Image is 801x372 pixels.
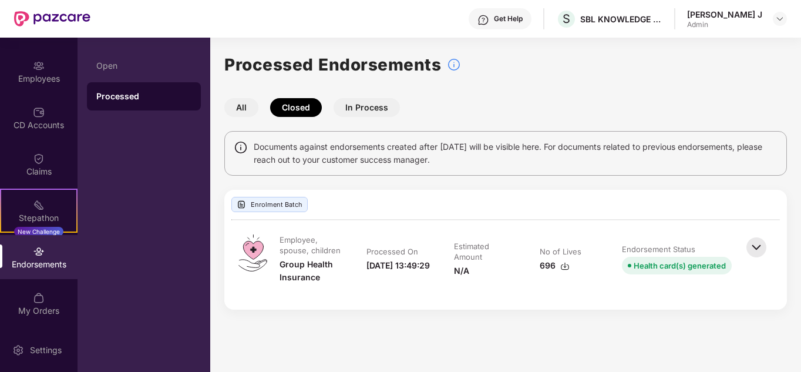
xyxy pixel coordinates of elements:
img: svg+xml;base64,PHN2ZyBpZD0iRW5kb3JzZW1lbnRzIiB4bWxucz0iaHR0cDovL3d3dy53My5vcmcvMjAwMC9zdmciIHdpZH... [33,246,45,257]
h1: Processed Endorsements [224,52,441,78]
div: New Challenge [14,227,63,236]
div: Group Health Insurance [280,258,343,284]
span: Documents against endorsements created after [DATE] will be visible here. For documents related t... [254,140,778,166]
div: Employee, spouse, children [280,234,341,256]
img: svg+xml;base64,PHN2ZyBpZD0iRW1wbG95ZWVzIiB4bWxucz0iaHR0cDovL3d3dy53My5vcmcvMjAwMC9zdmciIHdpZHRoPS... [33,60,45,72]
button: In Process [334,98,400,117]
div: Get Help [494,14,523,24]
div: N/A [454,264,469,277]
button: All [224,98,258,117]
div: Processed On [366,246,418,257]
img: svg+xml;base64,PHN2ZyB4bWxucz0iaHR0cDovL3d3dy53My5vcmcvMjAwMC9zdmciIHdpZHRoPSIyMSIgaGVpZ2h0PSIyMC... [33,199,45,211]
button: Closed [270,98,322,117]
img: svg+xml;base64,PHN2ZyBpZD0iQmFjay0zMngzMiIgeG1sbnM9Imh0dHA6Ly93d3cudzMub3JnLzIwMDAvc3ZnIiB3aWR0aD... [743,234,769,260]
span: S [563,12,570,26]
img: svg+xml;base64,PHN2ZyBpZD0iSGVscC0zMngzMiIgeG1sbnM9Imh0dHA6Ly93d3cudzMub3JnLzIwMDAvc3ZnIiB3aWR0aD... [477,14,489,26]
div: Enrolment Batch [231,197,308,212]
img: svg+xml;base64,PHN2ZyBpZD0iU2V0dGluZy0yMHgyMCIgeG1sbnM9Imh0dHA6Ly93d3cudzMub3JnLzIwMDAvc3ZnIiB3aW... [12,344,24,356]
div: SBL KNOWLEDGE SERVICES PRIVATE LIMITED [580,14,662,25]
div: No of Lives [540,246,581,257]
div: Health card(s) generated [634,259,726,272]
div: [PERSON_NAME] J [687,9,762,20]
div: Processed [96,91,191,102]
div: 696 [540,259,570,272]
img: svg+xml;base64,PHN2ZyBpZD0iQ2xhaW0iIHhtbG5zPSJodHRwOi8vd3d3LnczLm9yZy8yMDAwL3N2ZyIgd2lkdGg9IjIwIi... [33,153,45,165]
div: Admin [687,20,762,29]
img: svg+xml;base64,PHN2ZyBpZD0iTXlfT3JkZXJzIiBkYXRhLW5hbWU9Ik15IE9yZGVycyIgeG1sbnM9Imh0dHA6Ly93d3cudz... [33,292,45,304]
div: Endorsement Status [622,244,695,254]
img: New Pazcare Logo [14,11,90,26]
img: svg+xml;base64,PHN2ZyBpZD0iVXBsb2FkX0xvZ3MiIGRhdGEtbmFtZT0iVXBsb2FkIExvZ3MiIHhtbG5zPSJodHRwOi8vd3... [237,200,246,209]
img: svg+xml;base64,PHN2ZyBpZD0iSW5mbyIgeG1sbnM9Imh0dHA6Ly93d3cudzMub3JnLzIwMDAvc3ZnIiB3aWR0aD0iMTQiIG... [234,140,248,155]
img: svg+xml;base64,PHN2ZyBpZD0iRG93bmxvYWQtMzJ4MzIiIHhtbG5zPSJodHRwOi8vd3d3LnczLm9yZy8yMDAwL3N2ZyIgd2... [560,262,570,271]
div: [DATE] 13:49:29 [366,259,430,272]
div: Estimated Amount [454,241,514,262]
img: svg+xml;base64,PHN2ZyBpZD0iSW5mb18tXzMyeDMyIiBkYXRhLW5hbWU9IkluZm8gLSAzMngzMiIgeG1sbnM9Imh0dHA6Ly... [447,58,461,72]
div: Stepathon [1,212,76,224]
div: Open [96,61,191,71]
img: svg+xml;base64,PHN2ZyBpZD0iRHJvcGRvd24tMzJ4MzIiIHhtbG5zPSJodHRwOi8vd3d3LnczLm9yZy8yMDAwL3N2ZyIgd2... [775,14,785,24]
img: svg+xml;base64,PHN2ZyB4bWxucz0iaHR0cDovL3d3dy53My5vcmcvMjAwMC9zdmciIHdpZHRoPSI0OS4zMiIgaGVpZ2h0PS... [238,234,267,272]
img: svg+xml;base64,PHN2ZyBpZD0iQ0RfQWNjb3VudHMiIGRhdGEtbmFtZT0iQ0QgQWNjb3VudHMiIHhtbG5zPSJodHRwOi8vd3... [33,106,45,118]
div: Settings [26,344,65,356]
